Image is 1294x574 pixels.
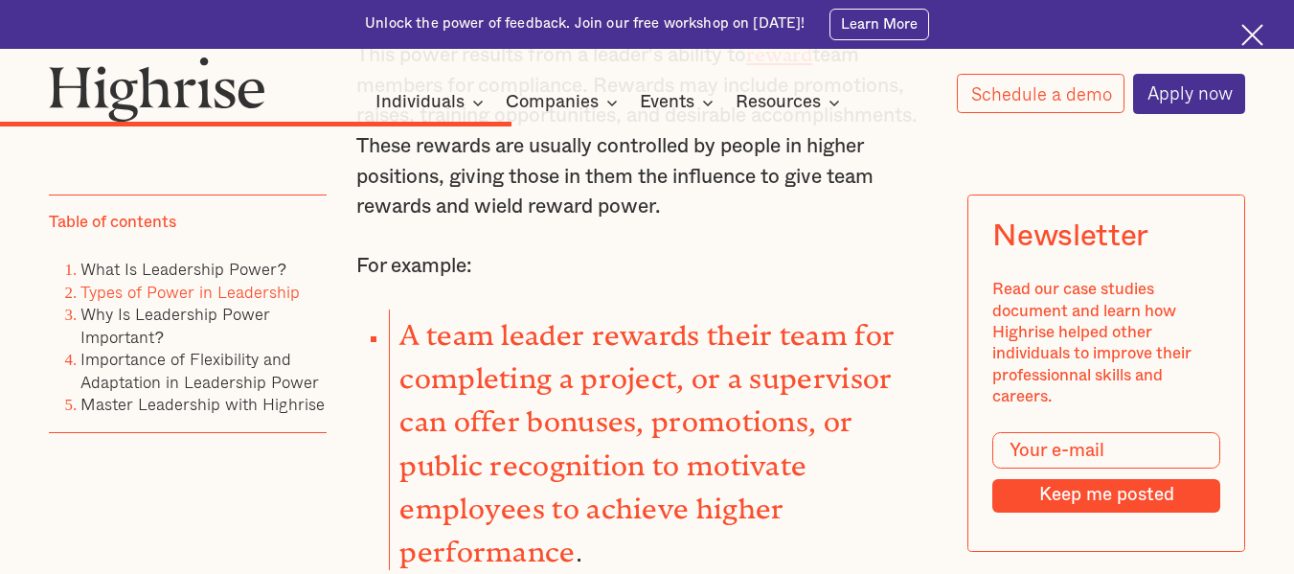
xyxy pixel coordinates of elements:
div: Unlock the power of feedback. Join our free workshop on [DATE]! [365,14,805,34]
div: Events [640,91,694,114]
div: Resources [736,91,846,114]
div: Read our case studies document and learn how Highrise helped other individuals to improve their p... [992,279,1220,408]
a: Types of Power in Leadership [80,279,300,305]
a: Master Leadership with Highrise [80,391,325,417]
div: Individuals [375,91,489,114]
a: Schedule a demo [957,74,1125,113]
form: Modal Form [992,432,1220,513]
input: Your e-mail [992,432,1220,469]
li: . [389,310,938,570]
a: Importance of Flexibility and Adaptation in Leadership Power [80,346,319,394]
input: Keep me posted [992,479,1220,513]
strong: A team leader rewards their team for completing a project, or a supervisor can offer bonuses, pro... [399,319,895,554]
div: Individuals [375,91,465,114]
img: Highrise logo [49,57,265,122]
div: Companies [506,91,599,114]
div: Resources [736,91,821,114]
p: For example: [356,251,938,282]
div: Newsletter [992,219,1148,255]
a: Why Is Leadership Power Important? [80,301,270,349]
div: Companies [506,91,624,114]
div: Events [640,91,719,114]
div: Table of contents [49,212,176,233]
a: Apply now [1133,74,1246,114]
a: Learn More [829,9,929,40]
img: Cross icon [1241,24,1263,46]
a: What Is Leadership Power? [80,256,285,282]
